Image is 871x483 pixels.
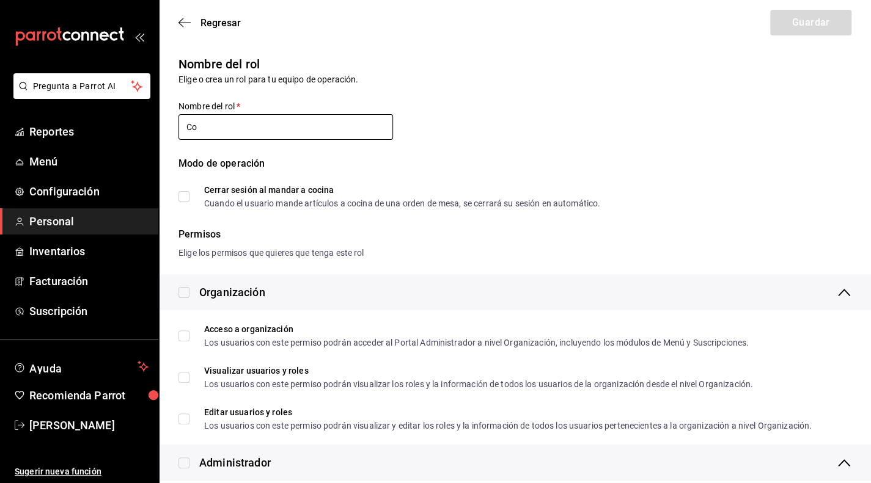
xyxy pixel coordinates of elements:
button: Regresar [178,17,241,29]
div: Visualizar usuarios y roles [204,366,753,375]
div: Administrador [199,454,271,471]
div: Elige los permisos que quieres que tenga este rol [178,247,851,260]
span: Inventarios [29,243,149,260]
span: Reportes [29,123,149,140]
span: Configuración [29,183,149,200]
span: Ayuda [29,359,133,374]
span: Suscripción [29,303,149,319]
span: [PERSON_NAME] [29,417,149,434]
span: Elige o crea un rol para tu equipo de operación. [178,74,358,84]
div: Los usuarios con este permiso podrán visualizar los roles y la información de todos los usuarios ... [204,380,753,388]
a: Pregunta a Parrot AI [9,89,150,101]
div: Los usuarios con este permiso podrán visualizar y editar los roles y la información de todos los ... [204,421,812,430]
span: Regresar [200,17,241,29]
span: Personal [29,213,149,230]
div: Permisos [178,227,851,242]
div: Los usuarios con este permiso podrán acceder al Portal Administrador a nivel Organización, incluy... [204,338,749,347]
span: Pregunta a Parrot AI [33,80,131,93]
div: Cerrar sesión al mandar a cocina [204,186,600,194]
div: Organización [199,284,265,300]
span: Facturación [29,273,149,289]
button: open_drawer_menu [134,32,144,42]
span: Recomienda Parrot [29,387,149,404]
div: Modo de operación [178,156,851,186]
label: Nombre del rol [178,102,393,111]
div: Cuando el usuario mande artículos a cocina de una orden de mesa, se cerrará su sesión en automático. [204,199,600,208]
span: Menú [29,153,149,170]
div: Acceso a organización [204,325,749,333]
button: Pregunta a Parrot AI [13,73,150,99]
div: Editar usuarios y roles [204,408,812,416]
span: Sugerir nueva función [15,465,149,478]
div: Nombre del rol [178,55,851,73]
